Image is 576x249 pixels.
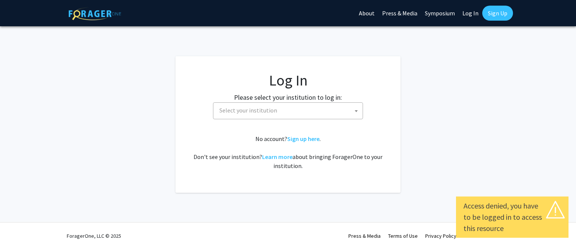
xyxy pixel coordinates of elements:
[213,102,363,119] span: Select your institution
[287,135,319,142] a: Sign up here
[388,232,418,239] a: Terms of Use
[482,6,513,21] a: Sign Up
[262,153,292,160] a: Learn more about bringing ForagerOne to your institution
[234,92,342,102] label: Please select your institution to log in:
[190,134,385,170] div: No account? . Don't see your institution? about bringing ForagerOne to your institution.
[425,232,456,239] a: Privacy Policy
[216,103,363,118] span: Select your institution
[463,200,561,234] div: Access denied, you have to be logged in to access this resource
[190,71,385,89] h1: Log In
[69,7,121,20] img: ForagerOne Logo
[67,223,121,249] div: ForagerOne, LLC © 2025
[348,232,381,239] a: Press & Media
[219,106,277,114] span: Select your institution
